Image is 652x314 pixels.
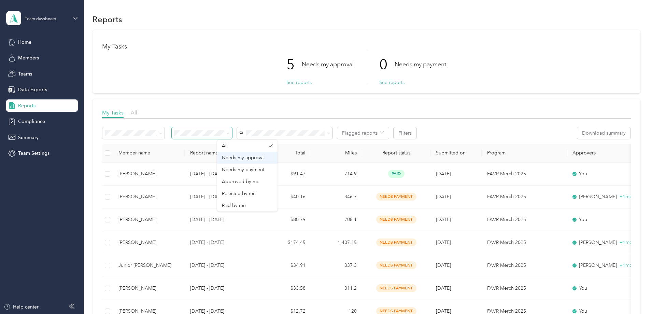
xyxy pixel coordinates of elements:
[614,276,652,314] iframe: Everlance-gr Chat Button Frame
[487,285,562,292] p: FAVR Merch 2025
[482,186,567,208] td: FAVR Merch 2025
[620,262,637,268] span: + 1 more
[118,150,179,156] div: Member name
[222,179,259,185] span: Approved by me
[102,43,631,50] h1: My Tasks
[368,150,425,156] span: Report status
[572,285,630,292] div: You
[260,186,311,208] td: $40.16
[260,163,311,186] td: $91.47
[572,170,630,178] div: You
[436,262,451,268] span: [DATE]
[316,150,357,156] div: Miles
[190,216,254,223] p: [DATE] - [DATE]
[620,194,637,200] span: + 1 more
[18,54,39,62] span: Members
[113,144,185,163] th: Member name
[222,167,264,173] span: Needs my payment
[131,109,137,116] span: All
[311,163,362,186] td: 714.9
[118,216,179,223] div: [PERSON_NAME]
[260,231,311,254] td: $174.45
[18,86,47,93] span: Data Exports
[376,284,416,292] span: needs payment
[265,150,306,156] div: Total
[4,303,39,311] button: Help center
[436,171,451,177] span: [DATE]
[118,262,179,269] div: Junior [PERSON_NAME]
[311,277,362,300] td: 311.2
[260,208,311,231] td: $80.79
[25,17,56,21] div: Team dashboard
[102,109,124,116] span: My Tasks
[222,203,246,208] span: Paid by me
[487,239,562,246] p: FAVR Merch 2025
[572,239,630,246] div: [PERSON_NAME]
[436,285,451,291] span: [DATE]
[482,144,567,163] th: Program
[376,193,416,201] span: needs payment
[572,262,630,269] div: [PERSON_NAME]
[482,163,567,186] td: FAVR Merch 2025
[311,254,362,277] td: 337.3
[302,60,354,69] p: Needs my approval
[394,127,416,139] button: Filters
[118,285,179,292] div: [PERSON_NAME]
[311,231,362,254] td: 1,407.15
[260,254,311,277] td: $34.91
[395,60,446,69] p: Needs my payment
[572,216,630,223] div: You
[286,50,302,79] p: 5
[222,143,227,149] span: All
[190,262,254,269] p: [DATE] - [DATE]
[376,238,416,246] span: needs payment
[436,240,451,245] span: [DATE]
[118,170,179,178] div: [PERSON_NAME]
[18,102,36,109] span: Reports
[436,194,451,200] span: [DATE]
[190,285,254,292] p: [DATE] - [DATE]
[260,277,311,300] td: $33.58
[311,208,362,231] td: 708.1
[482,231,567,254] td: FAVR Merch 2025
[118,239,179,246] div: [PERSON_NAME]
[185,144,260,163] th: Report name
[567,144,635,163] th: Approvers
[436,308,451,314] span: [DATE]
[379,79,405,86] button: See reports
[482,254,567,277] td: FAVR Merch 2025
[430,144,482,163] th: Submitted on
[118,193,179,201] div: [PERSON_NAME]
[190,193,254,201] p: [DATE] - [DATE]
[18,39,31,46] span: Home
[190,239,254,246] p: [DATE] - [DATE]
[18,150,49,157] span: Team Settings
[487,262,562,269] p: FAVR Merch 2025
[376,261,416,269] span: needs payment
[337,127,389,139] button: Flagged reports
[620,240,637,245] span: + 1 more
[18,70,32,78] span: Teams
[572,193,630,201] div: [PERSON_NAME]
[222,155,265,161] span: Needs my approval
[436,217,451,222] span: [DATE]
[93,16,122,23] h1: Reports
[311,186,362,208] td: 346.7
[190,170,254,178] p: [DATE] - [DATE]
[222,191,256,196] span: Rejected by me
[379,50,395,79] p: 0
[376,216,416,223] span: needs payment
[487,170,562,178] p: FAVR Merch 2025
[388,170,405,178] span: paid
[482,208,567,231] td: FAVR Merch 2025
[18,118,45,125] span: Compliance
[577,127,630,139] button: Download summary
[487,216,562,223] p: FAVR Merch 2025
[286,79,312,86] button: See reports
[482,277,567,300] td: FAVR Merch 2025
[18,134,39,141] span: Summary
[487,193,562,201] p: FAVR Merch 2025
